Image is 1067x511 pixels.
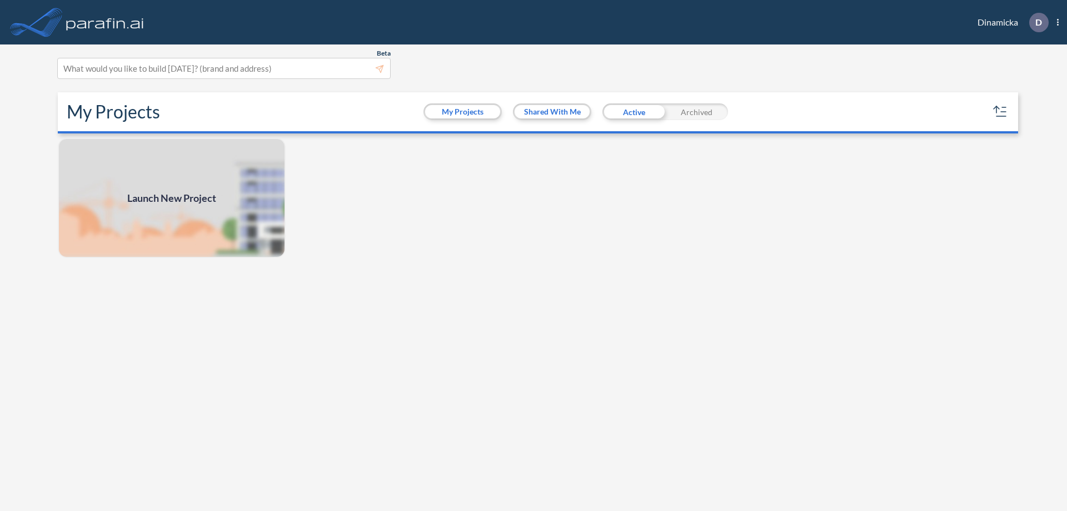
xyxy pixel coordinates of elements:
[64,11,146,33] img: logo
[515,105,590,118] button: Shared With Me
[127,191,216,206] span: Launch New Project
[602,103,665,120] div: Active
[961,13,1059,32] div: Dinamicka
[67,101,160,122] h2: My Projects
[665,103,728,120] div: Archived
[1035,17,1042,27] p: D
[425,105,500,118] button: My Projects
[377,49,391,58] span: Beta
[58,138,286,258] a: Launch New Project
[991,103,1009,121] button: sort
[58,138,286,258] img: add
